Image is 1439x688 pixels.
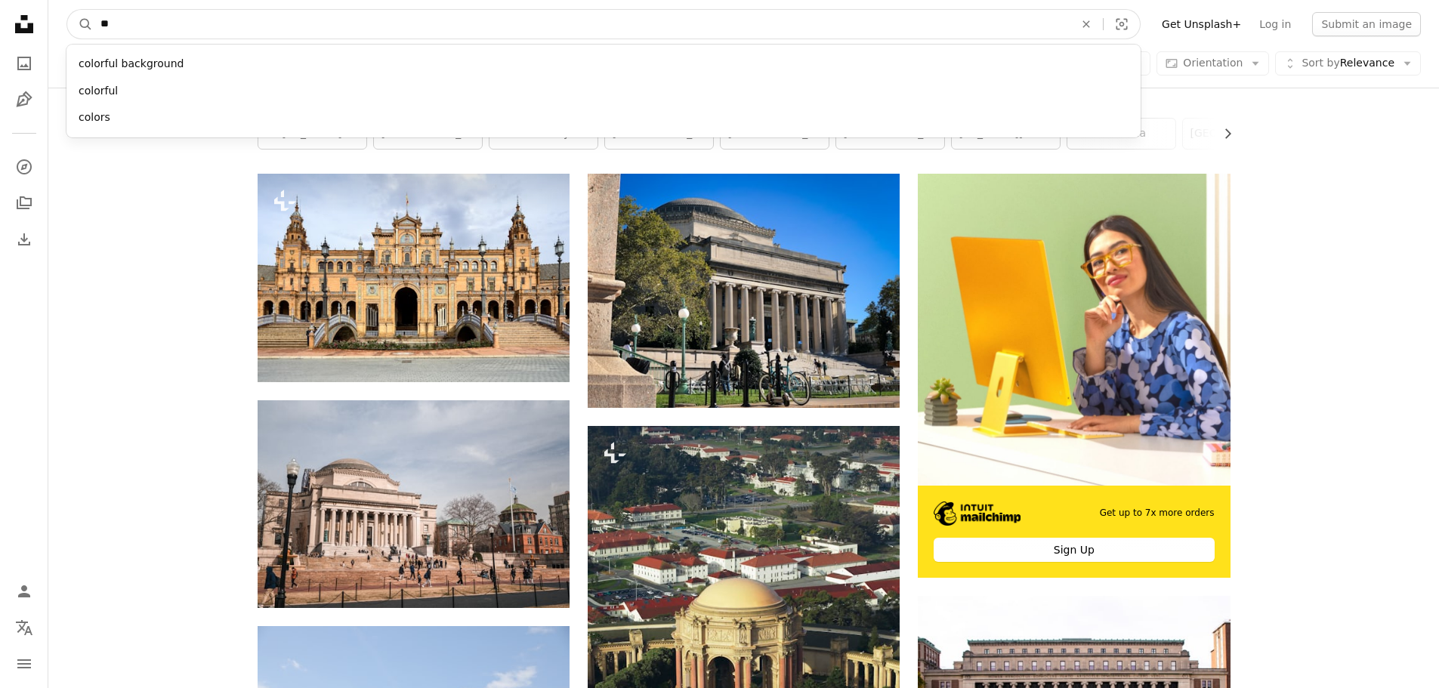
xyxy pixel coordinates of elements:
a: [GEOGRAPHIC_DATA] [1183,119,1291,149]
a: Illustrations [9,85,39,115]
a: Log in [1250,12,1300,36]
a: Get up to 7x more ordersSign Up [918,174,1230,578]
a: Log in / Sign up [9,576,39,606]
button: Search Unsplash [67,10,93,39]
a: March 2006. [588,653,900,667]
span: Relevance [1302,56,1394,71]
img: file-1722962862010-20b14c5a0a60image [918,174,1230,485]
button: Language [9,612,39,643]
a: a group of people standing in front of a building [258,497,570,511]
img: a bike is parked in front of a building [588,174,900,408]
div: colorful [66,78,1141,105]
span: Sort by [1302,57,1339,69]
img: a group of people standing in front of a building [258,400,570,608]
button: Sort byRelevance [1275,51,1421,76]
form: Find visuals sitewide [66,9,1141,39]
img: Famous Plaza de Espana. Spanish square in the centre of old but magnificent Seville, Spain. Uniqu... [258,174,570,381]
img: file-1690386555781-336d1949dad1image [934,501,1021,526]
a: Famous Plaza de Espana. Spanish square in the centre of old but magnificent Seville, Spain. Uniqu... [258,271,570,285]
div: colors [66,104,1141,131]
span: Orientation [1183,57,1243,69]
button: scroll list to the right [1214,119,1231,149]
button: Visual search [1104,10,1140,39]
a: Photos [9,48,39,79]
button: Submit an image [1312,12,1421,36]
a: Download History [9,224,39,255]
a: Collections [9,188,39,218]
span: Get up to 7x more orders [1100,507,1215,520]
a: Get Unsplash+ [1153,12,1250,36]
button: Orientation [1156,51,1269,76]
a: Explore [9,152,39,182]
button: Clear [1070,10,1103,39]
button: Menu [9,649,39,679]
div: colorful background [66,51,1141,78]
a: a bike is parked in front of a building [588,284,900,298]
div: Sign Up [934,538,1214,562]
a: Home — Unsplash [9,9,39,42]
